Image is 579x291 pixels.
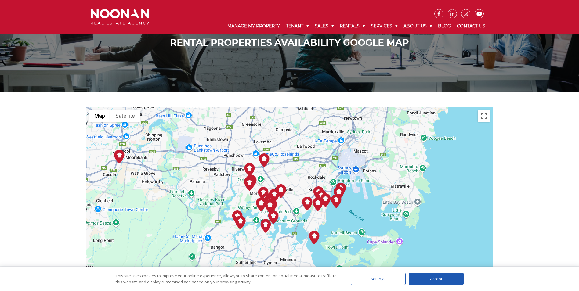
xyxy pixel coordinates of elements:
a: Tenant [283,18,312,34]
div: 39 Nelson Street PENSHURST [267,189,281,203]
a: About Us [400,18,435,34]
div: 2-4 Fraters Avenue SANS SOUCI [307,231,321,244]
div: 39-43 Station Street MORTDALE [262,196,276,209]
div: 18 Riverside Drive Lugarno [230,210,244,224]
div: 9-11 George Street Mortdale [265,199,279,213]
div: This site uses cookies to improve your online experience, allow you to share content on social me... [116,273,338,285]
div: 21 Hogben Street KOGARAH [315,190,328,204]
button: Toggle fullscreen view [478,110,490,122]
div: 107 Belmore Road Riverwood [243,163,256,177]
div: 4 Hoxton Park Road Liverpool [112,150,126,163]
a: Contact Us [454,18,488,34]
div: Accept [409,273,464,285]
button: Show satellite imagery [110,110,140,122]
a: Blog [435,18,454,34]
div: Settings [351,273,406,285]
div: 31 Station Street Kogarah [312,186,325,200]
div: 21 Wattle Street PEAKHURST [256,187,270,201]
img: Noonan Real Estate Agency [91,9,149,25]
button: Show street map [89,110,110,122]
div: 6A Barwon Road MORTDALE [254,198,268,211]
a: Services [368,18,400,34]
div: 40B Crump St Mortdale [260,193,273,207]
div: 227-241 Princes Highway Kogarah [311,197,325,211]
div: 28-30 Cairns Street RIVERWOOD [243,177,256,191]
div: 15-17 Station Street Mortdale [263,195,277,208]
div: 25 Romilly Street RIVERWOOD [244,175,258,189]
div: 20-24 Martin Place MORTDALE [263,196,277,210]
a: Manage My Property [224,18,283,34]
div: 19 Dunlop Street ROSELANDS [257,153,271,167]
div: 21 Romilly Street RIVERWOOD [244,175,258,189]
div: 8-10 Rutland Street Allawah [300,197,314,210]
div: 8 Tate Pl Lugarno [233,216,247,229]
div: 652 King Georges Road Penshurst [274,184,288,198]
div: 157-159 The Grand Parade MONTEREY [329,194,343,208]
h1: Rental Properties Availability Google Map [92,37,487,48]
div: 49 Letitia Street OATLEY [266,210,280,224]
div: 69A Yarran Road Oatley [259,219,273,233]
a: Rentals [337,18,368,34]
div: 4 Bruce Street BRIGHTON-LE-SANDS [334,183,348,196]
div: 21A Fairway Avenue KOGARAH [319,193,332,207]
div: 4-10 The Boulevard Brighton-Le-Sands [332,186,346,200]
a: Sales [312,18,337,34]
div: 48 George Street MORTDALE [263,199,277,213]
div: 21-23 Littleton Street RIVERWOOD [242,177,256,190]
